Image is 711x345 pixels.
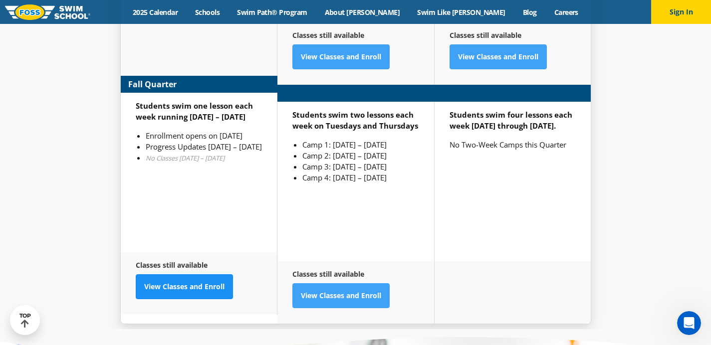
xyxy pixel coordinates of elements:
strong: Students swim two lessons each week on Tuesdays and Thursdays [292,110,418,131]
a: Schools [187,7,229,17]
strong: Fall Quarter [128,78,177,90]
a: 2025 Calendar [124,7,187,17]
li: Enrollment opens on [DATE] [146,130,262,141]
strong: Classes still available [292,30,364,40]
a: Swim Like [PERSON_NAME] [409,7,514,17]
a: View Classes and Enroll [450,44,547,69]
iframe: Intercom live chat [677,311,701,335]
a: About [PERSON_NAME] [316,7,409,17]
p: No Two-Week Camps this Quarter [450,139,576,150]
li: Camp 1: [DATE] – [DATE] [302,139,419,150]
a: View Classes and Enroll [292,44,390,69]
strong: Students swim one lesson each week running [DATE] – [DATE] [136,101,253,122]
strong: Students swim four lessons each week [DATE] through [DATE]. [450,110,572,131]
strong: Classes still available [292,269,364,279]
img: FOSS Swim School Logo [5,4,90,20]
li: Camp 4: [DATE] – [DATE] [302,172,419,183]
a: Swim Path® Program [229,7,316,17]
a: Careers [545,7,587,17]
strong: Classes still available [450,30,521,40]
a: View Classes and Enroll [292,283,390,308]
li: Camp 3: [DATE] – [DATE] [302,161,419,172]
li: Progress Updates [DATE] – [DATE] [146,141,262,152]
a: View Classes and Enroll [136,274,233,299]
strong: Classes still available [136,260,208,270]
li: Camp 2: [DATE] – [DATE] [302,150,419,161]
div: TOP [19,313,31,328]
em: No Classes [DATE] – [DATE] [146,154,225,163]
a: Blog [514,7,545,17]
